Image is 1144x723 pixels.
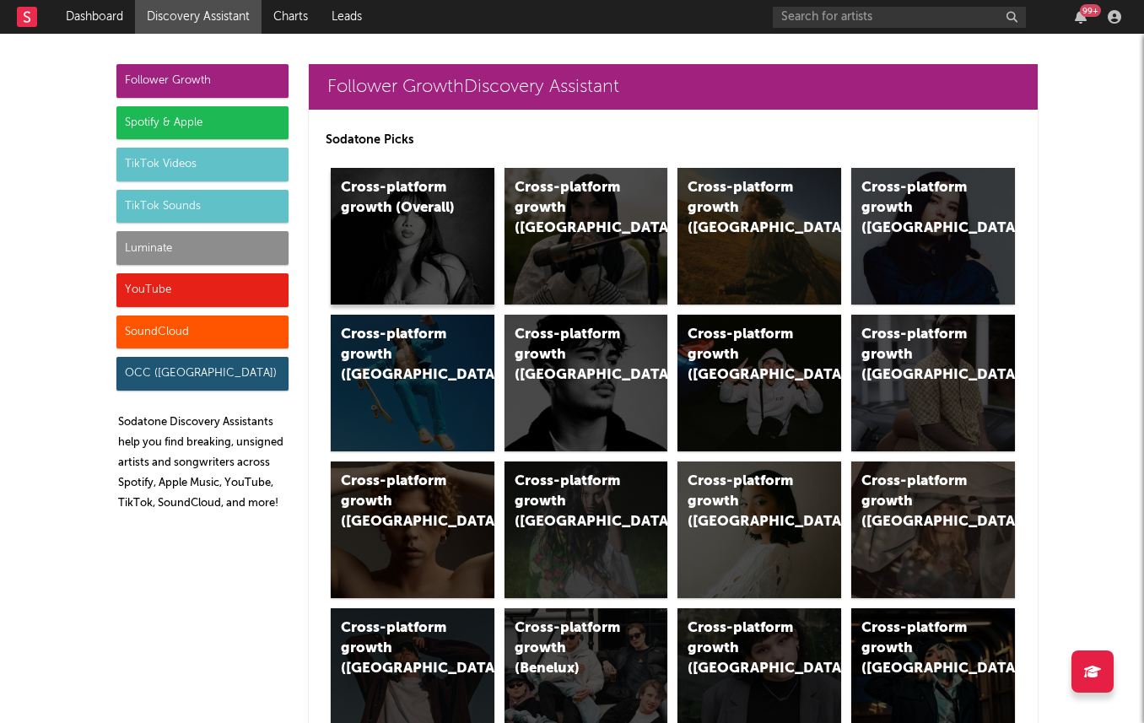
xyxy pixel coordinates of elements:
div: Cross-platform growth ([GEOGRAPHIC_DATA]) [341,472,456,532]
div: TikTok Videos [116,148,289,181]
div: Cross-platform growth ([GEOGRAPHIC_DATA]) [341,325,456,386]
input: Search for artists [773,7,1026,28]
button: 99+ [1075,10,1087,24]
a: Follower GrowthDiscovery Assistant [309,64,1038,110]
a: Cross-platform growth ([GEOGRAPHIC_DATA]) [851,461,1015,598]
div: Cross-platform growth ([GEOGRAPHIC_DATA]) [515,325,629,386]
div: Cross-platform growth ([GEOGRAPHIC_DATA]/GSA) [688,325,802,386]
a: Cross-platform growth ([GEOGRAPHIC_DATA]/GSA) [677,315,841,451]
a: Cross-platform growth ([GEOGRAPHIC_DATA]) [505,461,668,598]
div: Spotify & Apple [116,106,289,140]
div: Cross-platform growth (Overall) [341,178,456,219]
div: Cross-platform growth (Benelux) [515,618,629,679]
div: OCC ([GEOGRAPHIC_DATA]) [116,357,289,391]
a: Cross-platform growth ([GEOGRAPHIC_DATA]) [851,168,1015,305]
p: Sodatone Discovery Assistants help you find breaking, unsigned artists and songwriters across Spo... [118,413,289,514]
a: Cross-platform growth ([GEOGRAPHIC_DATA]) [505,315,668,451]
div: Cross-platform growth ([GEOGRAPHIC_DATA]) [688,472,802,532]
a: Cross-platform growth ([GEOGRAPHIC_DATA]) [505,168,668,305]
a: Cross-platform growth ([GEOGRAPHIC_DATA]) [677,168,841,305]
p: Sodatone Picks [326,130,1021,150]
div: Luminate [116,231,289,265]
a: Cross-platform growth ([GEOGRAPHIC_DATA]) [331,461,494,598]
a: Cross-platform growth ([GEOGRAPHIC_DATA]) [331,315,494,451]
a: Cross-platform growth ([GEOGRAPHIC_DATA]) [677,461,841,598]
div: Cross-platform growth ([GEOGRAPHIC_DATA]) [688,618,802,679]
a: Cross-platform growth ([GEOGRAPHIC_DATA]) [851,315,1015,451]
div: Cross-platform growth ([GEOGRAPHIC_DATA]) [688,178,802,239]
div: 99 + [1080,4,1101,17]
div: Cross-platform growth ([GEOGRAPHIC_DATA]) [861,325,976,386]
div: Cross-platform growth ([GEOGRAPHIC_DATA]) [861,178,976,239]
div: Cross-platform growth ([GEOGRAPHIC_DATA]) [341,618,456,679]
div: Cross-platform growth ([GEOGRAPHIC_DATA]) [515,472,629,532]
div: Cross-platform growth ([GEOGRAPHIC_DATA]) [861,618,976,679]
div: Follower Growth [116,64,289,98]
div: Cross-platform growth ([GEOGRAPHIC_DATA]) [515,178,629,239]
div: YouTube [116,273,289,307]
a: Cross-platform growth (Overall) [331,168,494,305]
div: SoundCloud [116,316,289,349]
div: Cross-platform growth ([GEOGRAPHIC_DATA]) [861,472,976,532]
div: TikTok Sounds [116,190,289,224]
